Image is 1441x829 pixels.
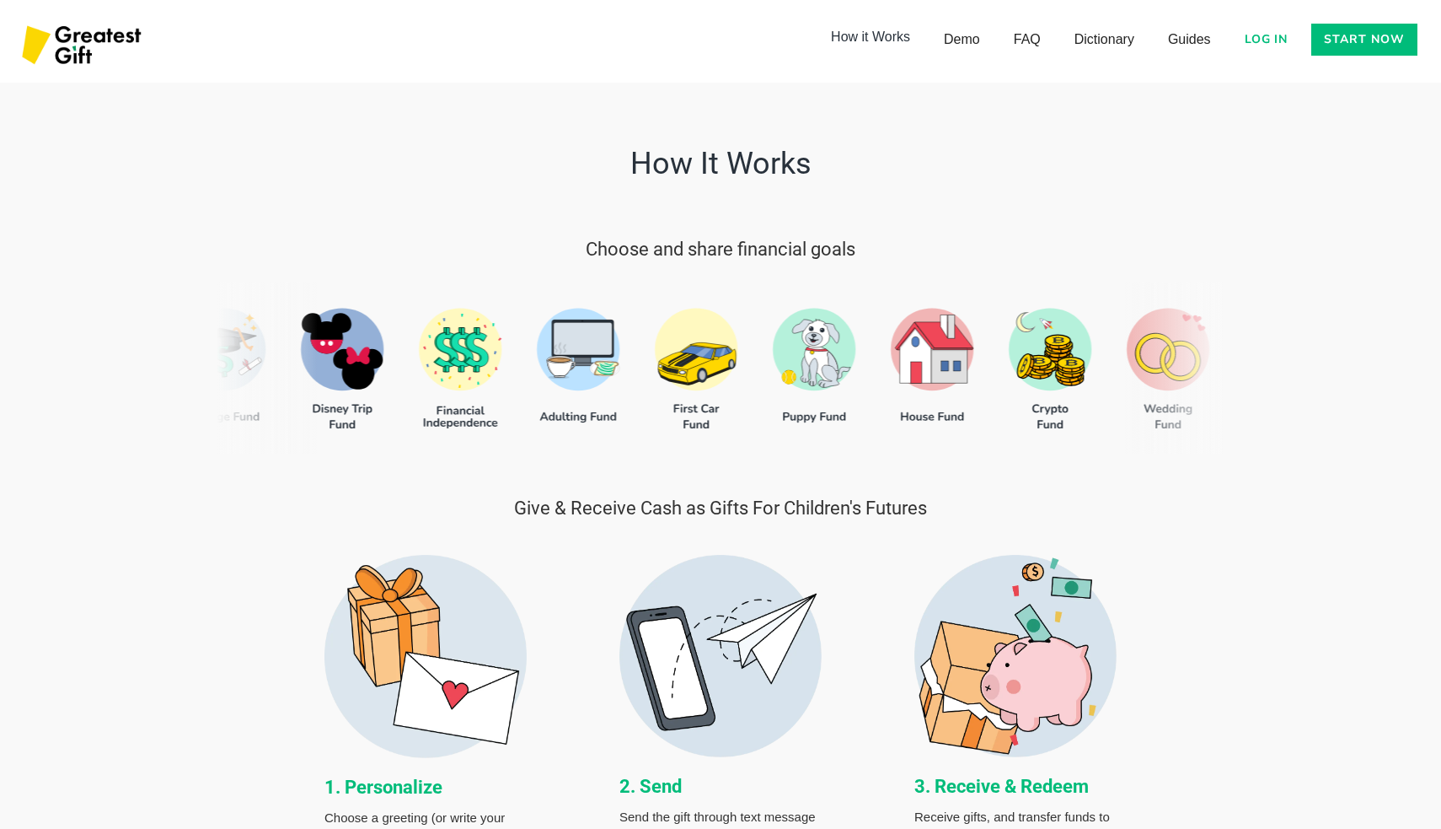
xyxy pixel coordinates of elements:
a: Demo [927,23,997,57]
a: Guides [1151,23,1228,57]
a: Start now [1311,24,1417,56]
a: How it Works [814,20,927,54]
h3: 2. Send [619,774,822,799]
a: FAQ [997,23,1058,57]
h3: 3. Receive & Redeem [914,774,1117,799]
a: home [17,17,150,76]
img: Greatest Gift: gift message sent from phone [619,555,822,757]
a: Log in [1235,24,1299,56]
img: Greatest Gift Logo [17,17,150,76]
h3: Give & Receive Cash as Gifts For Children's Futures [324,496,1117,521]
a: Dictionary [1058,23,1151,57]
h3: Choose and share financial goals [586,237,855,262]
img: a personalized cash gift - gift with envelope & greeting by Greatest Gift [324,555,527,757]
img: How Greatest Gift Works: 3. Receive & Redeem monetary gifts for children's savings (529 plans, UG... [914,555,1117,757]
h3: 1. Personalize [324,775,527,800]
